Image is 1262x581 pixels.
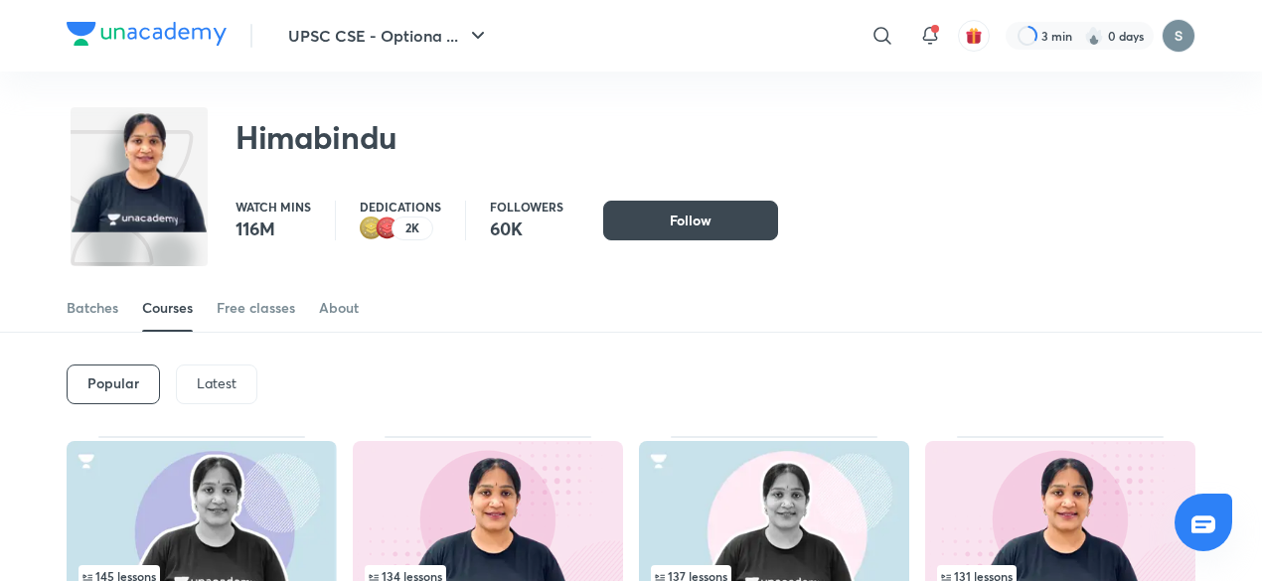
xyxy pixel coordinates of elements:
[67,22,227,46] img: Company Logo
[276,16,502,56] button: UPSC CSE - Optiona ...
[236,117,396,157] h2: Himabindu
[490,201,563,213] p: Followers
[360,201,441,213] p: Dedications
[142,298,193,318] div: Courses
[360,217,384,240] img: educator badge2
[958,20,990,52] button: avatar
[87,375,139,391] h6: Popular
[319,284,359,332] a: About
[1162,19,1195,53] img: Rekha sachan
[236,217,311,240] p: 116M
[67,284,118,332] a: Batches
[1084,26,1104,46] img: streak
[319,298,359,318] div: About
[236,201,311,213] p: Watch mins
[71,111,208,233] img: class
[490,217,563,240] p: 60K
[405,221,419,235] p: 2K
[197,375,237,391] p: Latest
[67,22,227,51] a: Company Logo
[376,217,399,240] img: educator badge1
[217,284,295,332] a: Free classes
[670,211,711,230] span: Follow
[603,201,778,240] button: Follow
[965,27,983,45] img: avatar
[67,298,118,318] div: Batches
[217,298,295,318] div: Free classes
[142,284,193,332] a: Courses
